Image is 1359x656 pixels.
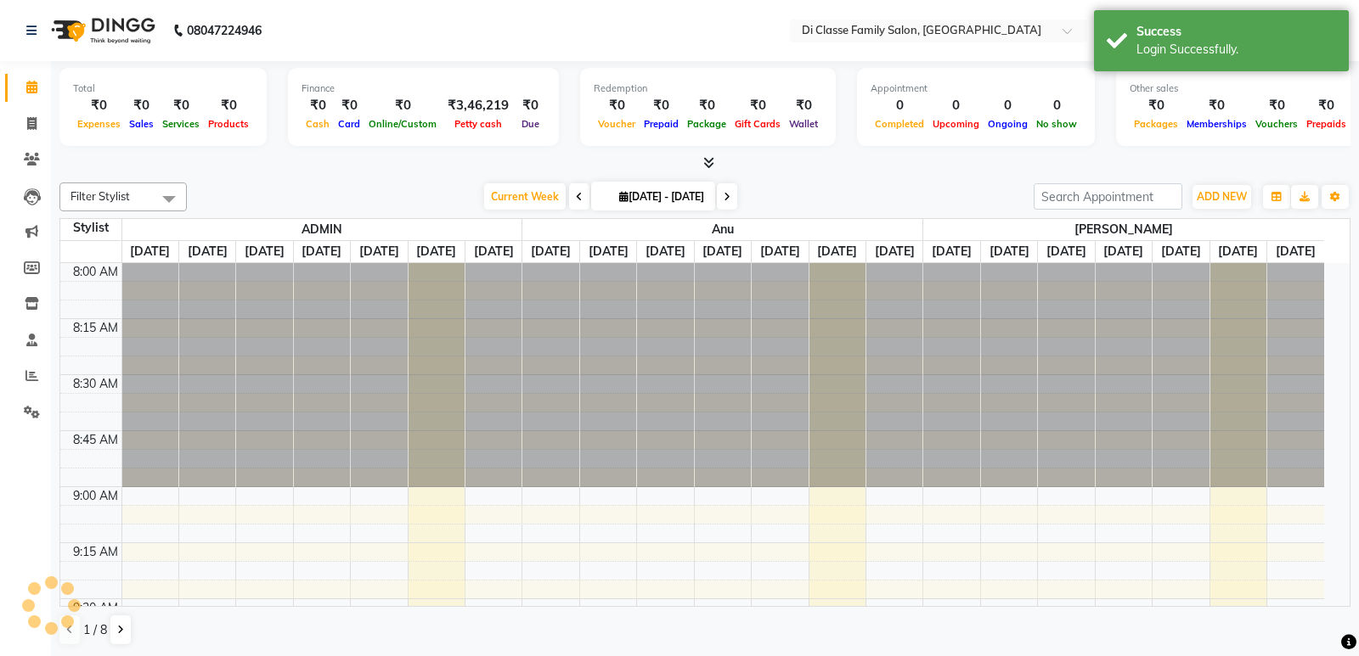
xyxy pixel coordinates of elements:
div: 0 [1032,96,1081,115]
span: Upcoming [928,118,984,130]
div: 8:45 AM [70,431,121,449]
a: September 29, 2025 [928,241,975,262]
button: ADD NEW [1193,185,1251,209]
div: ₹0 [302,96,334,115]
span: Products [204,118,253,130]
div: ₹0 [204,96,253,115]
a: September 30, 2025 [585,241,632,262]
div: 0 [928,96,984,115]
a: October 5, 2025 [871,241,918,262]
span: Packages [1130,118,1182,130]
div: 8:15 AM [70,319,121,337]
iframe: chat widget [1288,588,1342,639]
div: ₹0 [785,96,822,115]
img: logo [43,7,160,54]
div: ₹0 [1182,96,1251,115]
a: September 30, 2025 [986,241,1033,262]
span: Prepaids [1302,118,1351,130]
div: Finance [302,81,545,96]
span: Expenses [73,118,125,130]
div: ₹3,46,219 [441,96,516,115]
span: Memberships [1182,118,1251,130]
div: 9:30 AM [70,599,121,617]
div: ₹0 [730,96,785,115]
a: October 2, 2025 [1100,241,1147,262]
div: ₹0 [334,96,364,115]
div: Stylist [60,219,121,237]
b: 08047224946 [187,7,262,54]
span: Wallet [785,118,822,130]
span: Vouchers [1251,118,1302,130]
div: 9:15 AM [70,543,121,561]
a: September 29, 2025 [127,241,173,262]
a: October 3, 2025 [757,241,804,262]
div: 0 [871,96,928,115]
div: ₹0 [594,96,640,115]
span: Anu [522,219,922,240]
span: ADD NEW [1197,190,1247,203]
span: Current Week [484,183,566,210]
a: September 29, 2025 [527,241,574,262]
a: October 1, 2025 [642,241,689,262]
span: Sales [125,118,158,130]
a: October 2, 2025 [298,241,345,262]
span: [PERSON_NAME] [923,219,1324,240]
div: Redemption [594,81,822,96]
div: 9:00 AM [70,487,121,505]
a: October 3, 2025 [356,241,403,262]
span: Ongoing [984,118,1032,130]
div: ₹0 [125,96,158,115]
div: 8:00 AM [70,263,121,281]
div: 0 [984,96,1032,115]
span: Petty cash [450,118,506,130]
a: September 30, 2025 [184,241,231,262]
a: October 3, 2025 [1158,241,1204,262]
div: ₹0 [364,96,441,115]
span: Card [334,118,364,130]
a: October 1, 2025 [1043,241,1090,262]
a: October 2, 2025 [699,241,746,262]
span: Due [517,118,544,130]
span: Gift Cards [730,118,785,130]
div: ₹0 [640,96,683,115]
div: ₹0 [683,96,730,115]
div: ₹0 [1251,96,1302,115]
span: 1 / 8 [83,621,107,639]
a: October 5, 2025 [1272,241,1319,262]
span: Completed [871,118,928,130]
div: Login Successfully. [1136,41,1336,59]
span: [DATE] - [DATE] [615,190,708,203]
a: October 4, 2025 [413,241,460,262]
div: ₹0 [73,96,125,115]
span: Online/Custom [364,118,441,130]
div: Total [73,81,253,96]
span: Voucher [594,118,640,130]
a: October 1, 2025 [241,241,288,262]
div: Success [1136,23,1336,41]
a: October 4, 2025 [814,241,860,262]
div: ₹0 [1302,96,1351,115]
span: ADMIN [122,219,522,240]
a: October 4, 2025 [1215,241,1261,262]
span: Filter Stylist [70,189,130,203]
span: Services [158,118,204,130]
div: 8:30 AM [70,375,121,393]
input: Search Appointment [1034,183,1182,210]
div: ₹0 [1130,96,1182,115]
span: Prepaid [640,118,683,130]
div: ₹0 [158,96,204,115]
a: October 5, 2025 [471,241,517,262]
div: Appointment [871,81,1081,96]
span: No show [1032,118,1081,130]
span: Package [683,118,730,130]
span: Cash [302,118,334,130]
div: ₹0 [516,96,545,115]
